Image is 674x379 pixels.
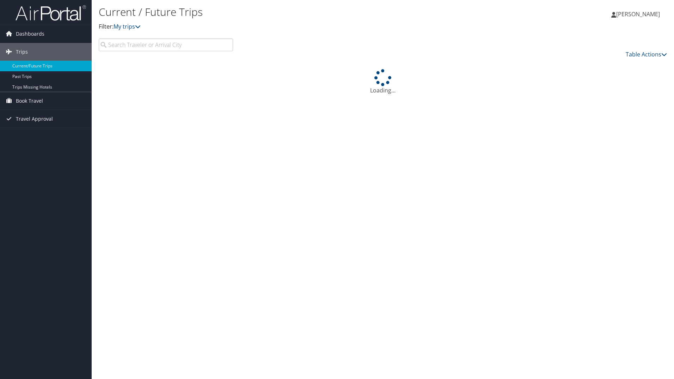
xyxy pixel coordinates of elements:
[99,38,233,51] input: Search Traveler or Arrival City
[16,92,43,110] span: Book Travel
[16,43,28,61] span: Trips
[626,50,667,58] a: Table Actions
[99,5,478,19] h1: Current / Future Trips
[99,22,478,31] p: Filter:
[16,110,53,128] span: Travel Approval
[16,5,86,21] img: airportal-logo.png
[16,25,44,43] span: Dashboards
[611,4,667,25] a: [PERSON_NAME]
[99,69,667,95] div: Loading...
[114,23,141,30] a: My trips
[616,10,660,18] span: [PERSON_NAME]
